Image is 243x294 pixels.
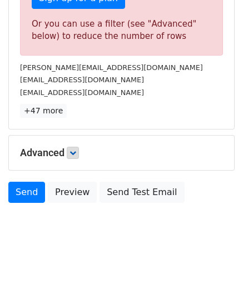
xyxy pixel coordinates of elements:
iframe: Chat Widget [187,241,243,294]
a: Preview [48,182,97,203]
div: Or you can use a filter (see "Advanced" below) to reduce the number of rows [32,18,211,43]
small: [EMAIL_ADDRESS][DOMAIN_NAME] [20,76,144,84]
small: [PERSON_NAME][EMAIL_ADDRESS][DOMAIN_NAME] [20,63,203,72]
small: [EMAIL_ADDRESS][DOMAIN_NAME] [20,88,144,97]
a: Send Test Email [100,182,184,203]
h5: Advanced [20,147,223,159]
a: +47 more [20,104,67,118]
a: Send [8,182,45,203]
